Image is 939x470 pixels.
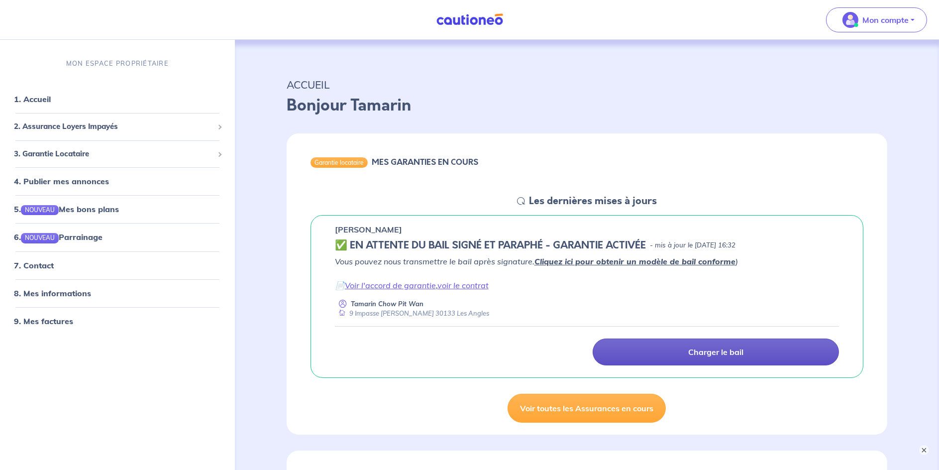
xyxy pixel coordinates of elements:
button: × [919,445,929,455]
p: [PERSON_NAME] [335,224,402,235]
h5: Les dernières mises à jours [529,195,657,207]
div: 5.NOUVEAUMes bons plans [4,200,231,220]
a: 5.NOUVEAUMes bons plans [14,205,119,215]
div: 2. Assurance Loyers Impayés [4,117,231,137]
a: Voir toutes les Assurances en cours [508,394,666,423]
div: 9 Impasse [PERSON_NAME] 30133 Les Angles [335,309,489,318]
a: 8. Mes informations [14,288,91,298]
button: illu_account_valid_menu.svgMon compte [826,7,927,32]
em: Vous pouvez nous transmettre le bail après signature. ) [335,256,738,266]
div: 9. Mes factures [4,311,231,331]
a: voir le contrat [437,280,489,290]
a: 6.NOUVEAUParrainage [14,233,103,242]
div: 6.NOUVEAUParrainage [4,228,231,247]
a: 9. Mes factures [14,316,73,326]
a: Charger le bail [593,339,839,365]
h5: ✅️️️ EN ATTENTE DU BAIL SIGNÉ ET PARAPHÉ - GARANTIE ACTIVÉE [335,239,646,251]
a: Cliquez ici pour obtenir un modèle de bail conforme [534,256,735,266]
div: state: CONTRACT-SIGNED, Context: IN-LANDLORD,IS-GL-CAUTION-IN-LANDLORD [335,239,839,251]
p: ACCUEIL [287,76,887,94]
div: 7. Contact [4,255,231,275]
a: 1. Accueil [14,95,51,105]
span: 3. Garantie Locataire [14,148,213,160]
div: 4. Publier mes annonces [4,172,231,192]
em: 📄 , [335,280,489,290]
p: - mis à jour le [DATE] 16:32 [650,240,735,250]
div: 3. Garantie Locataire [4,144,231,164]
a: Voir l'accord de garantie [345,280,436,290]
img: Cautioneo [432,13,507,26]
span: 2. Assurance Loyers Impayés [14,121,213,133]
a: 7. Contact [14,260,54,270]
p: Charger le bail [688,347,743,357]
p: Mon compte [862,14,909,26]
p: Tamarin Chow Pit Wan [351,299,423,309]
div: 1. Accueil [4,90,231,110]
a: 4. Publier mes annonces [14,177,109,187]
img: illu_account_valid_menu.svg [842,12,858,28]
p: Bonjour Tamarin [287,94,887,117]
p: MON ESPACE PROPRIÉTAIRE [66,59,169,68]
div: 8. Mes informations [4,283,231,303]
h6: MES GARANTIES EN COURS [372,157,478,167]
div: Garantie locataire [311,157,368,167]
